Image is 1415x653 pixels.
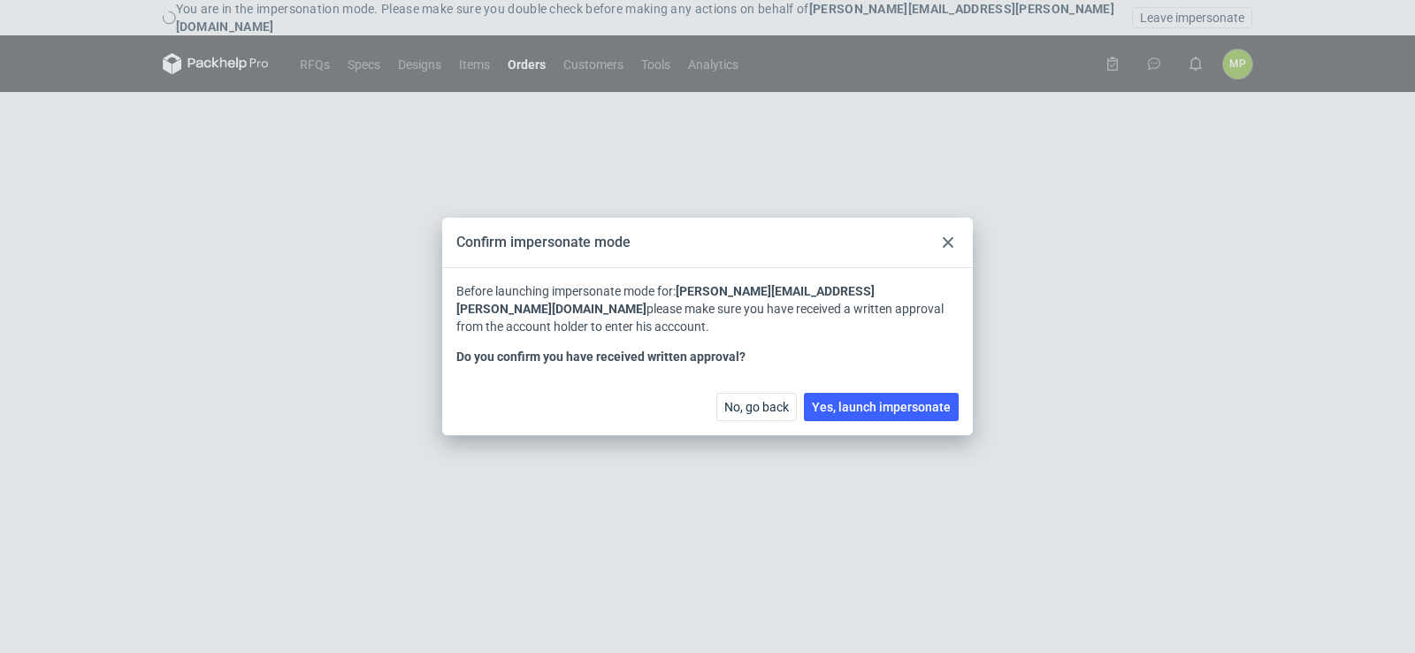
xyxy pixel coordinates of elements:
button: No, go back [716,393,797,421]
p: Before launching impersonate mode for: please make sure you have received a written approval from... [456,282,959,335]
span: No, go back [724,401,789,413]
button: Yes, launch impersonate [804,393,959,421]
div: Confirm impersonate mode [456,233,631,252]
span: Yes, launch impersonate [812,401,951,413]
strong: Do you confirm you have received written approval? [456,350,746,364]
